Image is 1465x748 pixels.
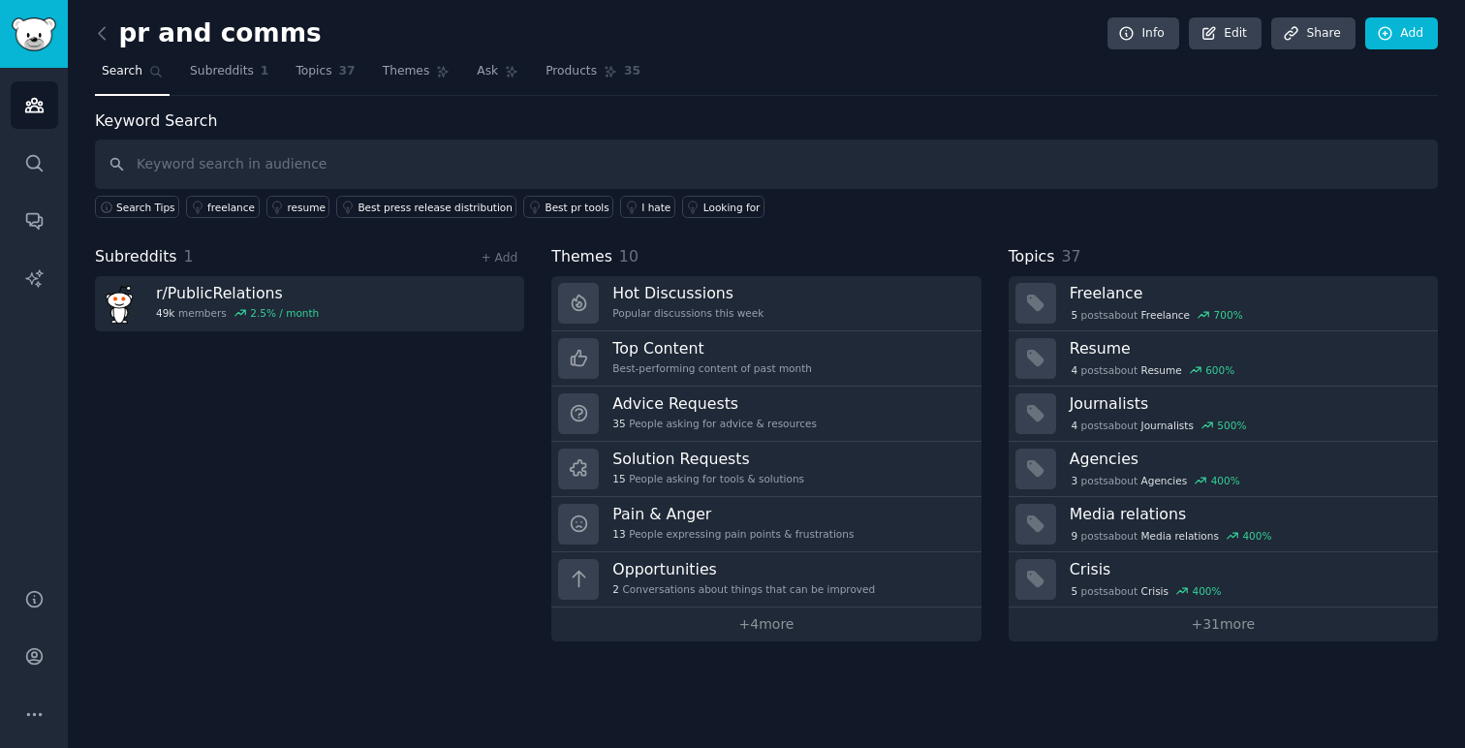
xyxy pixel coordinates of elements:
span: 2 [612,582,619,596]
h3: Crisis [1070,559,1424,579]
div: 2.5 % / month [250,306,319,320]
img: GummySearch logo [12,17,56,51]
h3: Pain & Anger [612,504,854,524]
div: resume [288,201,326,214]
span: 35 [612,417,625,430]
div: post s about [1070,417,1248,434]
div: Best press release distribution [358,201,513,214]
a: Freelance5postsaboutFreelance700% [1009,276,1438,331]
a: I hate [620,196,675,218]
input: Keyword search in audience [95,140,1438,189]
a: Media relations9postsaboutMedia relations400% [1009,497,1438,552]
a: +4more [551,608,981,641]
div: Best pr tools [545,201,608,214]
a: r/PublicRelations49kmembers2.5% / month [95,276,524,331]
h3: Advice Requests [612,393,817,414]
div: members [156,306,319,320]
a: Topics37 [289,56,361,96]
a: + Add [481,251,517,265]
h3: Solution Requests [612,449,804,469]
span: Freelance [1141,308,1191,322]
a: Opportunities2Conversations about things that can be improved [551,552,981,608]
h2: pr and comms [95,18,322,49]
span: 1 [184,247,194,265]
span: 5 [1071,584,1077,598]
a: Themes [376,56,457,96]
div: post s about [1070,527,1274,545]
span: 10 [619,247,639,265]
h3: Freelance [1070,283,1424,303]
div: I hate [641,201,670,214]
span: Search Tips [116,201,175,214]
h3: Opportunities [612,559,875,579]
img: PublicRelations [102,283,142,324]
span: 37 [1061,247,1080,265]
h3: Media relations [1070,504,1424,524]
span: Journalists [1141,419,1194,432]
a: Pain & Anger13People expressing pain points & frustrations [551,497,981,552]
span: Topics [296,63,331,80]
span: 37 [339,63,356,80]
span: Resume [1141,363,1182,377]
a: Ask [470,56,525,96]
a: Hot DiscussionsPopular discussions this week [551,276,981,331]
a: Share [1271,17,1355,50]
div: 400 % [1193,584,1222,598]
span: Media relations [1141,529,1219,543]
a: Add [1365,17,1438,50]
span: Themes [383,63,430,80]
div: post s about [1070,472,1242,489]
div: 400 % [1211,474,1240,487]
div: Popular discussions this week [612,306,764,320]
div: 700 % [1214,308,1243,322]
div: People asking for tools & solutions [612,472,804,485]
span: Ask [477,63,498,80]
h3: Agencies [1070,449,1424,469]
a: Solution Requests15People asking for tools & solutions [551,442,981,497]
h3: r/ PublicRelations [156,283,319,303]
a: Subreddits1 [183,56,275,96]
a: Looking for [682,196,764,218]
span: 35 [624,63,640,80]
a: Best pr tools [523,196,613,218]
span: 49k [156,306,174,320]
div: Conversations about things that can be improved [612,582,875,596]
div: 400 % [1242,529,1271,543]
span: 1 [261,63,269,80]
div: People expressing pain points & frustrations [612,527,854,541]
a: freelance [186,196,259,218]
a: Best press release distribution [336,196,516,218]
a: Journalists4postsaboutJournalists500% [1009,387,1438,442]
a: resume [266,196,330,218]
div: freelance [207,201,255,214]
span: 5 [1071,308,1077,322]
a: Agencies3postsaboutAgencies400% [1009,442,1438,497]
span: Crisis [1141,584,1169,598]
span: Topics [1009,245,1055,269]
div: People asking for advice & resources [612,417,817,430]
span: Products [545,63,597,80]
span: Subreddits [95,245,177,269]
span: 9 [1071,529,1077,543]
span: Themes [551,245,612,269]
div: post s about [1070,361,1236,379]
a: Edit [1189,17,1262,50]
h3: Top Content [612,338,812,358]
span: Agencies [1141,474,1188,487]
a: Resume4postsaboutResume600% [1009,331,1438,387]
h3: Resume [1070,338,1424,358]
a: Crisis5postsaboutCrisis400% [1009,552,1438,608]
div: 600 % [1205,363,1234,377]
a: Top ContentBest-performing content of past month [551,331,981,387]
span: Search [102,63,142,80]
a: Search [95,56,170,96]
h3: Journalists [1070,393,1424,414]
span: 4 [1071,363,1077,377]
a: +31more [1009,608,1438,641]
button: Search Tips [95,196,179,218]
span: 4 [1071,419,1077,432]
span: 3 [1071,474,1077,487]
div: post s about [1070,306,1245,324]
a: Products35 [539,56,647,96]
div: 500 % [1217,419,1246,432]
